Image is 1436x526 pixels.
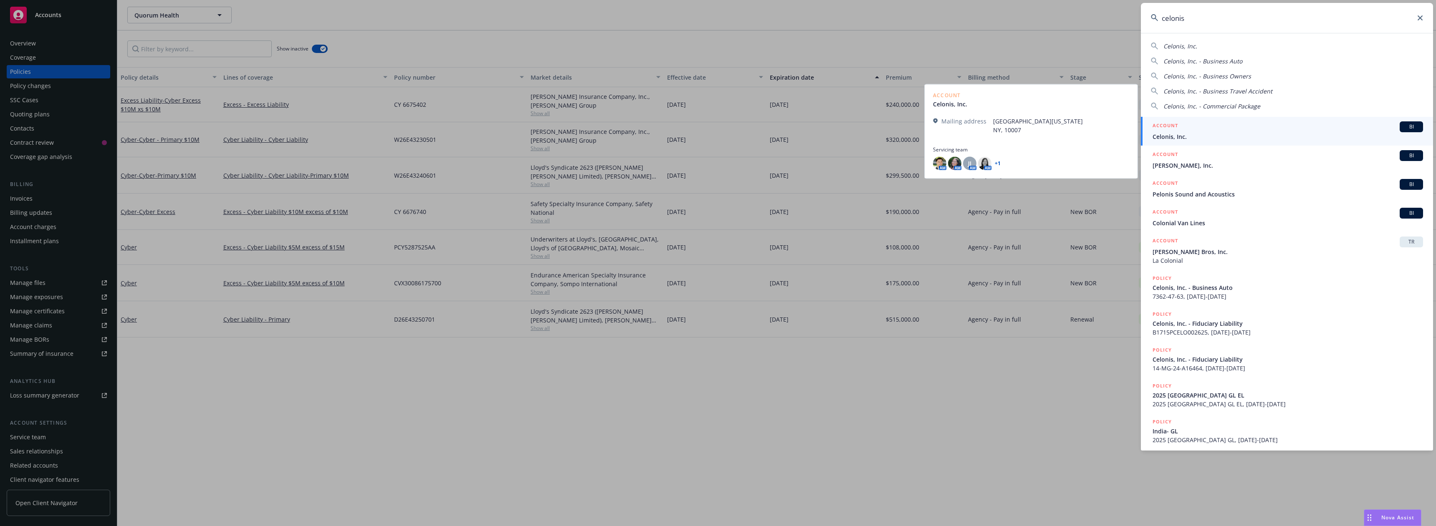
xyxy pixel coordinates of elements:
[1153,346,1172,354] h5: POLICY
[1153,179,1178,189] h5: ACCOUNT
[1153,328,1423,337] span: B1715PCELO002625, [DATE]-[DATE]
[1141,341,1433,377] a: POLICYCelonis, Inc. - Fiduciary Liability14-MG-24-A16464, [DATE]-[DATE]
[1141,269,1433,305] a: POLICYCelonis, Inc. - Business Auto7362-47-63, [DATE]-[DATE]
[1153,190,1423,199] span: Pelonis Sound and Acoustics
[1153,319,1423,328] span: Celonis, Inc. - Fiduciary Liability
[1163,72,1251,80] span: Celonis, Inc. - Business Owners
[1153,400,1423,408] span: 2025 [GEOGRAPHIC_DATA] GL EL, [DATE]-[DATE]
[1163,102,1260,110] span: Celonis, Inc. - Commercial Package
[1153,132,1423,141] span: Celonis, Inc.
[1153,292,1423,301] span: 7362-47-63, [DATE]-[DATE]
[1163,57,1242,65] span: Celonis, Inc. - Business Auto
[1364,509,1421,526] button: Nova Assist
[1153,121,1178,131] h5: ACCOUNT
[1153,382,1172,390] h5: POLICY
[1141,377,1433,413] a: POLICY2025 [GEOGRAPHIC_DATA] GL EL2025 [GEOGRAPHIC_DATA] GL EL, [DATE]-[DATE]
[1153,150,1178,160] h5: ACCOUNT
[1153,283,1423,292] span: Celonis, Inc. - Business Auto
[1141,117,1433,146] a: ACCOUNTBICelonis, Inc.
[1163,42,1197,50] span: Celonis, Inc.
[1153,208,1178,218] h5: ACCOUNT
[1153,391,1423,400] span: 2025 [GEOGRAPHIC_DATA] GL EL
[1153,427,1423,435] span: India- GL
[1141,3,1433,33] input: Search...
[1141,203,1433,232] a: ACCOUNTBIColonial Van Lines
[1141,413,1433,449] a: POLICYIndia- GL2025 [GEOGRAPHIC_DATA] GL, [DATE]-[DATE]
[1153,364,1423,372] span: 14-MG-24-A16464, [DATE]-[DATE]
[1153,310,1172,318] h5: POLICY
[1141,174,1433,203] a: ACCOUNTBIPelonis Sound and Acoustics
[1153,274,1172,282] h5: POLICY
[1381,514,1414,521] span: Nova Assist
[1153,237,1178,247] h5: ACCOUNT
[1403,181,1420,188] span: BI
[1403,123,1420,131] span: BI
[1403,238,1420,246] span: TR
[1153,247,1423,256] span: [PERSON_NAME] Bros, Inc.
[1403,209,1420,217] span: BI
[1153,161,1423,170] span: [PERSON_NAME], Inc.
[1153,418,1172,426] h5: POLICY
[1153,355,1423,364] span: Celonis, Inc. - Fiduciary Liability
[1153,435,1423,444] span: 2025 [GEOGRAPHIC_DATA] GL, [DATE]-[DATE]
[1153,219,1423,227] span: Colonial Van Lines
[1153,256,1423,265] span: La Colonial
[1403,152,1420,159] span: BI
[1141,305,1433,341] a: POLICYCelonis, Inc. - Fiduciary LiabilityB1715PCELO002625, [DATE]-[DATE]
[1141,146,1433,174] a: ACCOUNTBI[PERSON_NAME], Inc.
[1163,87,1272,95] span: Celonis, Inc. - Business Travel Accident
[1364,510,1375,526] div: Drag to move
[1141,232,1433,269] a: ACCOUNTTR[PERSON_NAME] Bros, Inc.La Colonial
